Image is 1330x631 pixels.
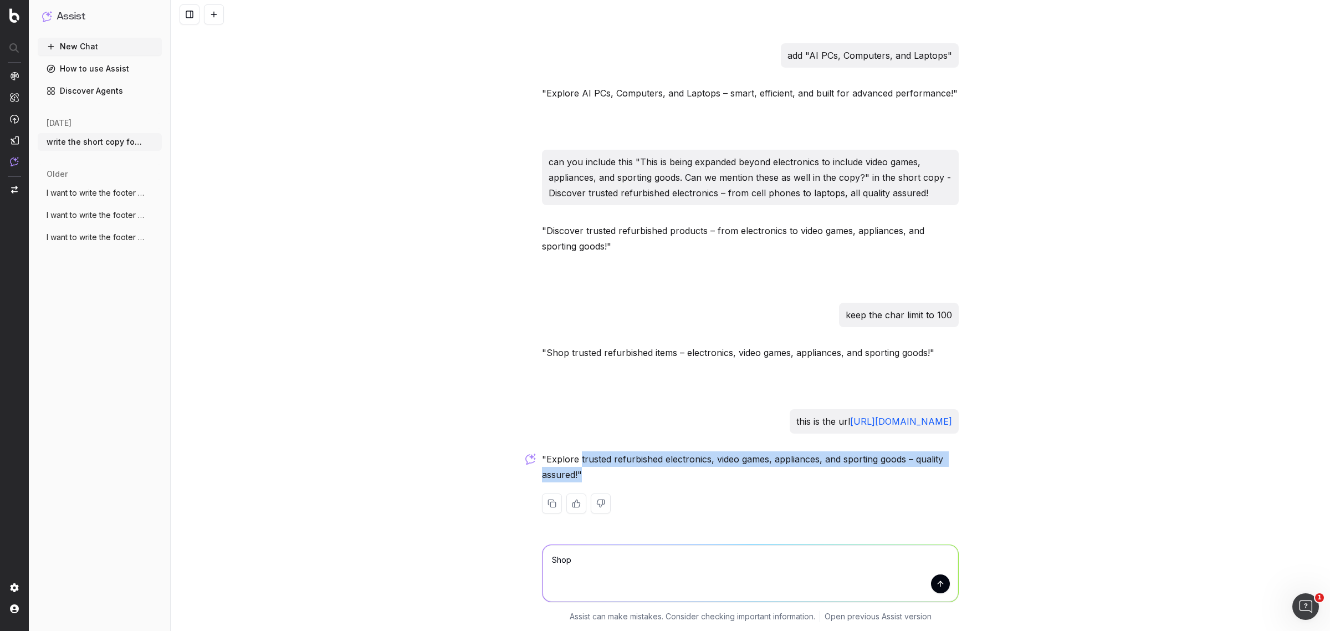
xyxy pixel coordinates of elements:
span: older [47,169,68,180]
a: [URL][DOMAIN_NAME] [850,416,952,427]
button: write the short copy for the url: https: [38,133,162,151]
a: Discover Agents [38,82,162,100]
button: New Chat [38,38,162,55]
a: How to use Assist [38,60,162,78]
p: "Explore AI PCs, Computers, and Laptops – smart, efficient, and built for advanced performance!" [542,85,959,101]
p: "Explore trusted refurbished electronics, video games, appliances, and sporting goods – quality a... [542,451,959,482]
textarea: Shop [543,545,958,602]
span: write the short copy for the url: https: [47,136,144,147]
p: "Shop trusted refurbished items – electronics, video games, appliances, and sporting goods!" [542,345,959,360]
span: I want to write the footer text. The foo [47,210,144,221]
p: this is the url [796,414,952,429]
button: I want to write the footer text. The foo [38,184,162,202]
p: keep the char limit to 100 [846,307,952,323]
a: Open previous Assist version [825,611,932,622]
img: Assist [10,157,19,166]
img: Setting [10,583,19,592]
img: Assist [42,11,52,22]
img: Botify assist logo [525,454,536,465]
span: I want to write the footer text. The foo [47,232,144,243]
img: Botify logo [9,8,19,23]
p: Assist can make mistakes. Consider checking important information. [570,611,815,622]
span: 1 [1315,593,1324,602]
p: "Discover trusted refurbished products – from electronics to video games, appliances, and sportin... [542,223,959,254]
button: I want to write the footer text. The foo [38,206,162,224]
iframe: Intercom live chat [1292,593,1319,620]
button: Assist [42,9,157,24]
img: Studio [10,136,19,145]
button: I want to write the footer text. The foo [38,228,162,246]
img: Analytics [10,72,19,80]
img: Switch project [11,186,18,194]
img: Activation [10,114,19,124]
span: [DATE] [47,118,71,129]
p: can you include this "This is being expanded beyond electronics to include video games, appliance... [549,154,952,201]
p: add "AI PCs, Computers, and Laptops" [787,48,952,63]
img: Intelligence [10,93,19,102]
span: I want to write the footer text. The foo [47,187,144,199]
h1: Assist [57,9,85,24]
img: My account [10,604,19,613]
